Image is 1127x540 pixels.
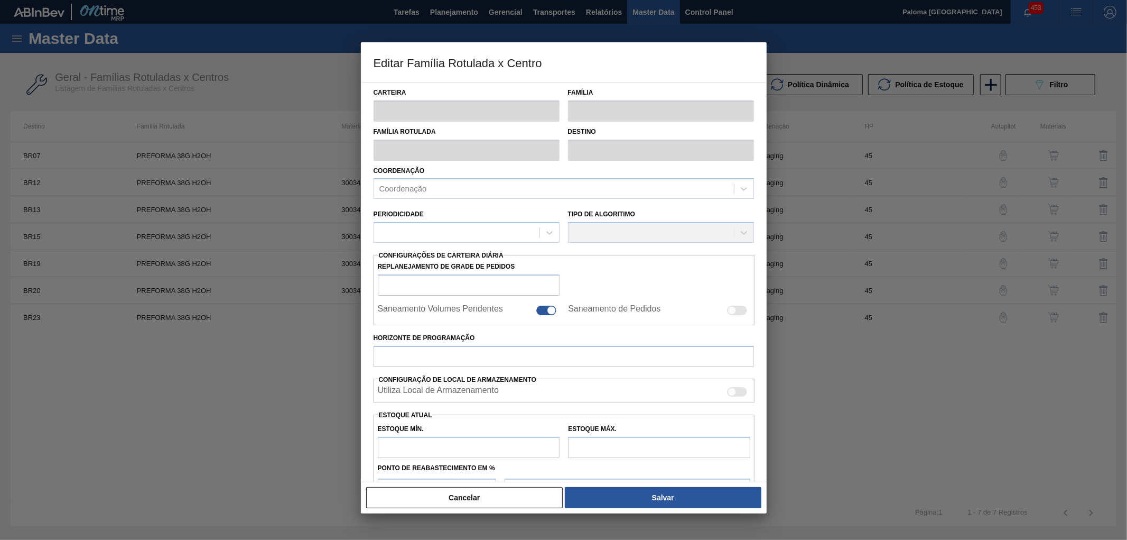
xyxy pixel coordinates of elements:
label: Destino [568,124,754,140]
span: Configurações de Carteira Diária [379,252,504,259]
span: Configuração de Local de Armazenamento [379,376,536,383]
label: Saneamento de Pedidos [568,304,660,317]
div: Coordenação [379,185,427,194]
label: Saneamento Volumes Pendentes [378,304,504,317]
label: Estoque Mín. [378,425,424,433]
label: Replanejamento de Grade de Pedidos [378,259,560,274]
label: Horizonte de Programação [374,331,754,346]
button: Cancelar [366,487,563,508]
h3: Editar Família Rotulada x Centro [361,42,767,83]
button: Salvar [565,487,761,508]
label: Estoque Máx. [568,425,617,433]
label: Quando ativada, o sistema irá exibir os estoques de diferentes locais de armazenamento. [378,386,499,398]
label: Família Rotulada [374,124,560,140]
label: Periodicidade [374,210,424,218]
label: Ponto de Reabastecimento em % [378,464,495,472]
label: Estoque Atual [379,411,432,419]
label: Família [568,85,754,100]
label: Coordenação [374,167,425,175]
label: Carteira [374,85,560,100]
label: Tipo de Algoritimo [568,210,636,218]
